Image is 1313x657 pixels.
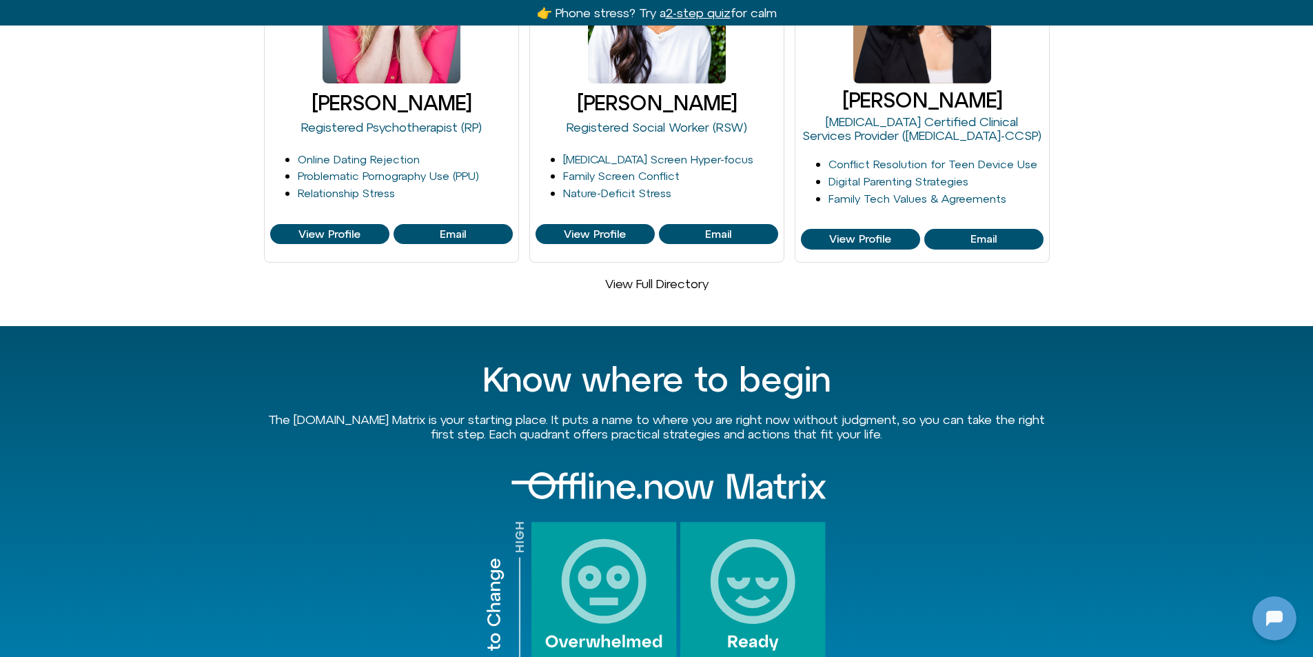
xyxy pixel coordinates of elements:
a: Family Screen Conflict [563,170,680,182]
span: Email [970,233,997,245]
a: [MEDICAL_DATA] Certified Clinical Services Provider ([MEDICAL_DATA]-CCSP) [802,114,1041,143]
a: 👉 Phone stress? Try a2-step quizfor calm [537,6,777,20]
a: Nature-Deficit Stress [563,187,671,199]
h2: Know where to begin [264,361,1050,398]
h3: [PERSON_NAME] [270,92,513,114]
a: Family Tech Values & Agreements [828,192,1006,205]
span: Email [705,228,731,241]
a: View Full Directory [605,276,709,291]
a: View Profile of Harshi Sritharan [536,224,655,245]
u: 2-step quiz [666,6,731,20]
a: View Profile of Harshi Sritharan [659,224,778,245]
a: Digital Parenting Strategies [828,175,968,188]
a: Registered Social Worker (RSW) [567,120,747,134]
a: View Profile of Melina Viola [801,229,920,250]
a: Online Dating Rejection [298,153,420,165]
a: Relationship Stress [298,187,395,199]
a: Conflict Resolution for Teen Device Use [828,158,1037,170]
h3: [PERSON_NAME] [536,92,778,114]
a: View Profile of Melina Viola [924,229,1044,250]
a: Registered Psychotherapist (RP) [301,120,482,134]
a: Problematic Pornography Use (PPU) [298,170,479,182]
a: [MEDICAL_DATA] Screen Hyper-focus [563,153,753,165]
iframe: Botpress [1252,596,1296,640]
span: Email [440,228,466,241]
h3: [PERSON_NAME] [801,89,1044,112]
p: The [DOMAIN_NAME] Matrix is your starting place. It puts a name to where you are right now withou... [264,412,1050,442]
span: View Profile [564,228,626,241]
span: View Profile [829,233,891,245]
a: View Profile of Michelle Fischler [270,224,389,245]
a: View Profile of Michelle Fischler [394,224,513,245]
span: View Profile [298,228,360,241]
